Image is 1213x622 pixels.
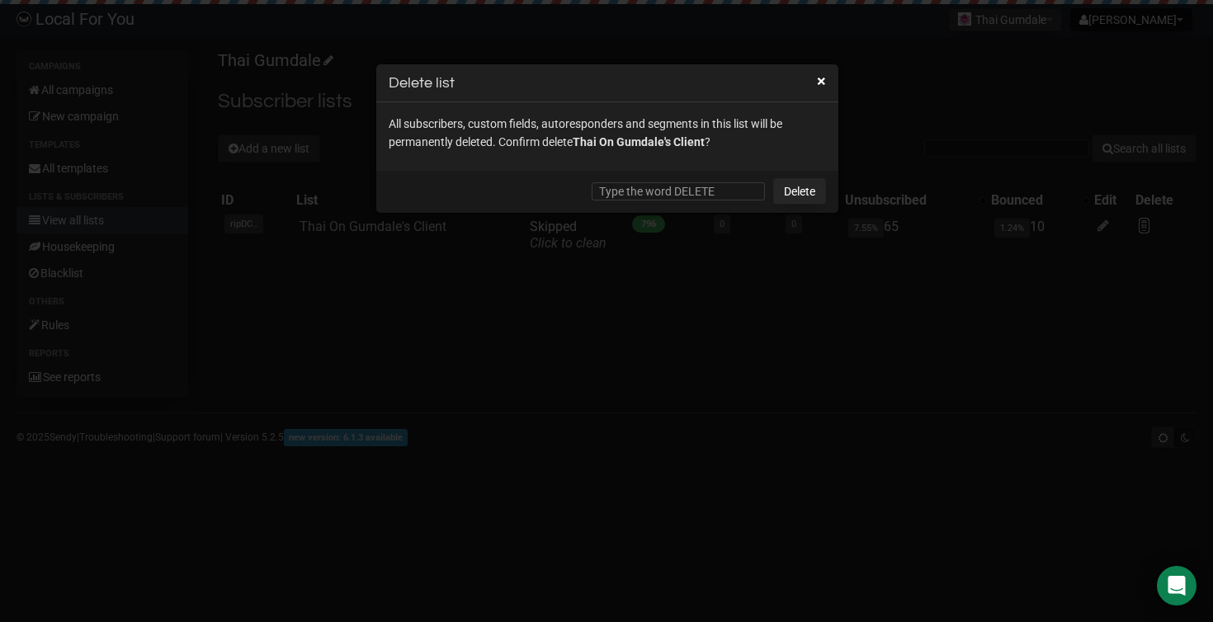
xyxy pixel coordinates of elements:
a: Delete [773,178,826,205]
div: Open Intercom Messenger [1157,566,1196,606]
p: All subscribers, custom fields, autoresponders and segments in this list will be permanently dele... [389,115,826,151]
h3: Delete list [389,72,826,94]
span: Thai On Gumdale's Client [573,135,705,148]
button: × [817,73,826,88]
input: Type the word DELETE [592,182,765,200]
